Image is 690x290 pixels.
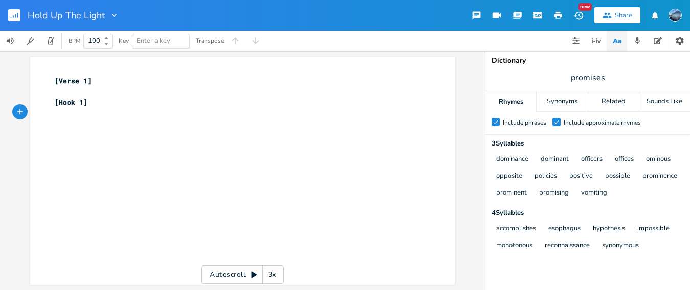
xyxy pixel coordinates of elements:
div: New [578,3,592,11]
span: [Verse 1] [55,76,92,85]
div: Include approximate rhymes [564,119,641,126]
div: BPM [69,38,80,44]
div: Rhymes [485,91,536,112]
div: Autoscroll [201,265,284,284]
div: 4 Syllable s [492,210,684,216]
button: dominance [496,155,528,164]
button: officers [581,155,603,164]
div: Sounds Like [639,91,690,112]
button: hypothesis [593,225,625,233]
button: monotonous [496,241,532,250]
img: DJ Flossy [669,9,682,22]
span: [Hook 1] [55,98,87,107]
div: Key [119,38,129,44]
div: Transpose [196,38,224,44]
div: Synonyms [537,91,587,112]
button: esophagus [548,225,581,233]
span: Enter a key [137,36,170,45]
div: Share [615,11,632,20]
button: synonymous [602,241,639,250]
button: accomplishes [496,225,536,233]
div: 3x [263,265,281,284]
button: prominent [496,189,527,198]
button: reconnaissance [545,241,590,250]
button: opposite [496,172,522,181]
button: New [568,6,589,25]
div: Include phrases [503,119,546,126]
button: ominous [646,155,671,164]
button: possible [605,172,630,181]
button: dominant [541,155,569,164]
span: promises [571,72,605,84]
button: impossible [637,225,670,233]
div: 3 Syllable s [492,140,684,147]
button: offices [615,155,634,164]
button: policies [535,172,557,181]
button: vomiting [581,189,607,198]
div: Related [588,91,639,112]
button: prominence [642,172,677,181]
span: Hold Up The Light [28,11,105,20]
button: positive [569,172,593,181]
button: promising [539,189,569,198]
div: Dictionary [492,57,684,64]
button: Share [594,7,640,23]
